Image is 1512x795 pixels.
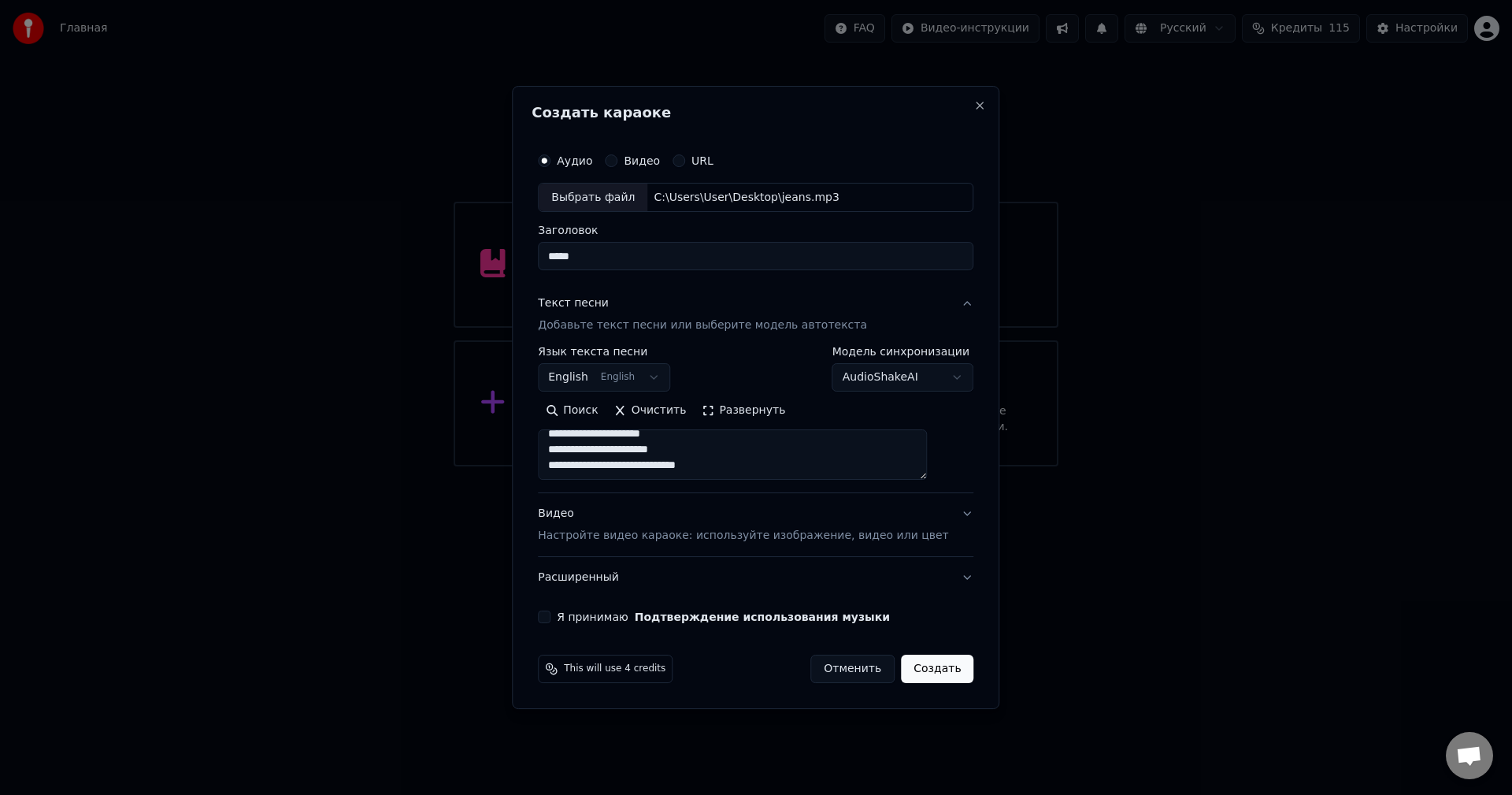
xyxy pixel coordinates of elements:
[557,155,592,166] label: Аудио
[539,184,647,212] div: Выбрать файл
[635,611,890,622] button: Я принимаю
[647,190,845,206] div: C:\Users\User\Desktop\jeans.mp3
[624,155,660,166] label: Видео
[606,399,695,424] button: Очистить
[810,655,895,683] button: Отменить
[901,655,973,683] button: Создать
[532,106,980,120] h2: Создать караоке
[538,318,867,334] p: Добавьте текст песни или выберите модель автотекста
[538,494,973,557] button: ВидеоНастройте видео караоке: используйте изображение, видео или цвет
[538,284,973,347] button: Текст песниДобавьте текст песни или выберите модель автотекста
[691,155,713,166] label: URL
[832,347,974,358] label: Модель синхронизации
[538,507,948,544] div: Видео
[538,296,609,312] div: Текст песни
[538,347,973,493] div: Текст песниДобавьте текст песни или выберите модель автотекста
[564,663,665,675] span: This will use 4 credits
[694,399,793,424] button: Развернуть
[538,225,973,236] label: Заголовок
[538,557,973,598] button: Расширенный
[557,611,890,622] label: Я принимаю
[538,399,606,424] button: Поиск
[538,528,948,544] p: Настройте видео караоке: используйте изображение, видео или цвет
[538,347,670,358] label: Язык текста песни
